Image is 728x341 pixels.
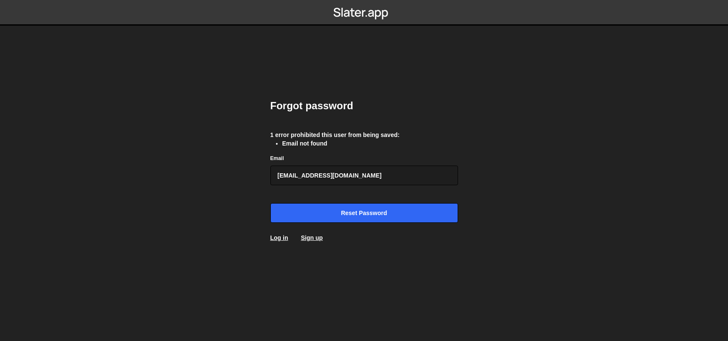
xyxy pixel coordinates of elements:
label: Email [270,154,284,163]
a: Log in [270,234,288,241]
li: Email not found [282,139,458,148]
input: Reset password [270,203,458,223]
div: 1 error prohibited this user from being saved: [270,131,458,139]
a: Sign up [301,234,323,241]
h2: Forgot password [270,99,458,113]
